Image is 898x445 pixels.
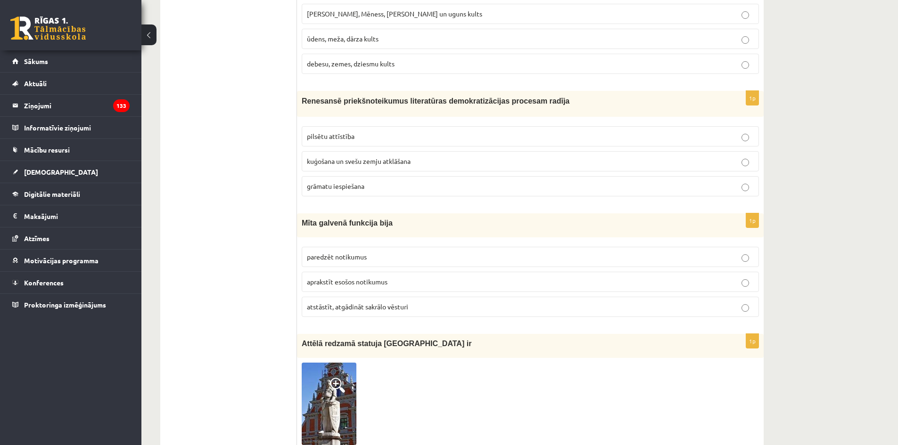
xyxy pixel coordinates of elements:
[12,161,130,183] a: [DEMOGRAPHIC_DATA]
[12,95,130,116] a: Ziņojumi133
[24,278,64,287] span: Konferences
[307,182,364,190] span: grāmatu iespiešana
[307,252,367,261] span: paredzēt notikumus
[302,363,356,445] img: 1.jpg
[12,183,130,205] a: Digitālie materiāli
[741,184,749,191] input: grāmatu iespiešana
[24,168,98,176] span: [DEMOGRAPHIC_DATA]
[113,99,130,112] i: 133
[741,159,749,166] input: kuģošana un svešu zemju atklāšana
[24,79,47,88] span: Aktuāli
[307,157,411,165] span: kuģošana un svešu zemju atklāšana
[741,61,749,69] input: debesu, zemes, dziesmu kults
[24,300,106,309] span: Proktoringa izmēģinājums
[24,57,48,65] span: Sākums
[741,304,749,312] input: atstāstīt, atgādināt sakrālo vēsturi
[24,205,130,227] legend: Maksājumi
[307,302,408,311] span: atstāstīt, atgādināt sakrālo vēsturi
[12,294,130,316] a: Proktoringa izmēģinājums
[741,36,749,44] input: ūdens, meža, dārza kults
[741,134,749,141] input: pilsētu attīstība
[12,139,130,161] a: Mācību resursi
[24,190,80,198] span: Digitālie materiāli
[746,90,759,105] p: 1p
[746,213,759,228] p: 1p
[24,256,99,265] span: Motivācijas programma
[12,250,130,271] a: Motivācijas programma
[12,272,130,293] a: Konferences
[307,9,482,18] span: [PERSON_NAME], Mēness, [PERSON_NAME] un uguns kults
[302,97,569,105] span: Renesansē priekšnoteikumus literatūras demokratizācijas procesam radīja
[741,279,749,287] input: aprakstīt esošos notikumus
[746,333,759,348] p: 1p
[741,11,749,19] input: [PERSON_NAME], Mēness, [PERSON_NAME] un uguns kults
[302,219,393,227] span: Mīta galvenā funkcija bija
[24,117,130,138] legend: Informatīvie ziņojumi
[12,50,130,72] a: Sākums
[24,146,70,154] span: Mācību resursi
[24,95,130,116] legend: Ziņojumi
[24,234,49,243] span: Atzīmes
[307,59,395,68] span: debesu, zemes, dziesmu kults
[10,16,86,40] a: Rīgas 1. Tālmācības vidusskola
[12,227,130,249] a: Atzīmes
[741,254,749,262] input: paredzēt notikumus
[307,34,379,43] span: ūdens, meža, dārza kults
[12,117,130,138] a: Informatīvie ziņojumi
[12,205,130,227] a: Maksājumi
[307,132,354,140] span: pilsētu attīstība
[12,73,130,94] a: Aktuāli
[307,277,387,286] span: aprakstīt esošos notikumus
[302,340,471,348] span: Attēlā redzamā statuja [GEOGRAPHIC_DATA] ir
